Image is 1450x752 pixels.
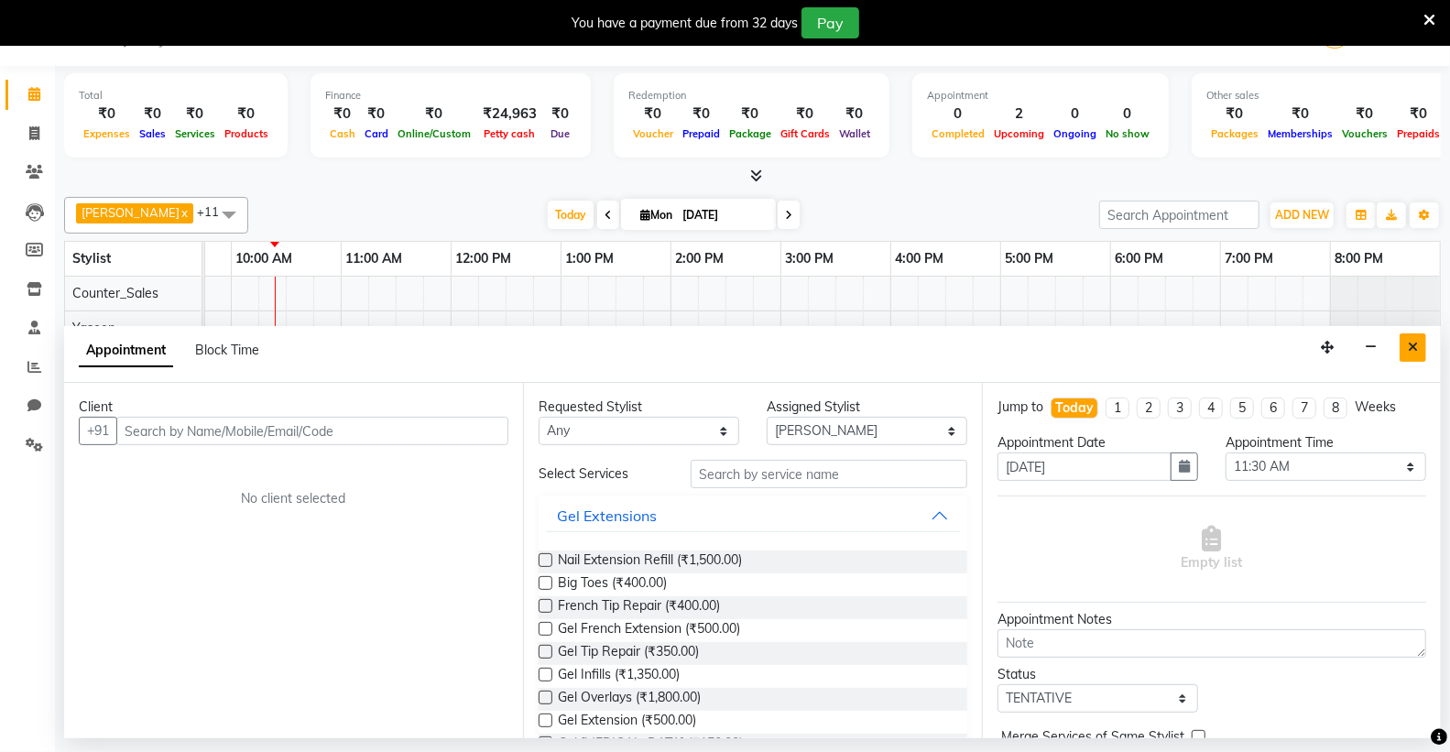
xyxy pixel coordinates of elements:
[170,127,220,140] span: Services
[927,104,989,125] div: 0
[1168,398,1192,419] li: 3
[691,460,967,488] input: Search by service name
[1101,104,1154,125] div: 0
[79,417,117,445] button: +91
[671,245,729,272] a: 2:00 PM
[628,88,875,104] div: Redemption
[1324,398,1347,419] li: 8
[776,104,834,125] div: ₹0
[998,398,1043,417] div: Jump to
[1221,245,1279,272] a: 7:00 PM
[393,104,475,125] div: ₹0
[767,398,967,417] div: Assigned Stylist
[678,104,725,125] div: ₹0
[1337,127,1392,140] span: Vouchers
[360,104,393,125] div: ₹0
[539,398,739,417] div: Requested Stylist
[834,127,875,140] span: Wallet
[989,104,1049,125] div: 2
[998,433,1198,452] div: Appointment Date
[72,320,115,336] span: Yaseen
[776,127,834,140] span: Gift Cards
[1001,727,1184,750] span: Merge Services of Same Stylist
[123,489,464,508] div: No client selected
[1292,398,1316,419] li: 7
[927,127,989,140] span: Completed
[79,127,135,140] span: Expenses
[1331,245,1389,272] a: 8:00 PM
[220,127,273,140] span: Products
[1263,104,1337,125] div: ₹0
[557,505,657,527] div: Gel Extensions
[725,104,776,125] div: ₹0
[558,573,667,596] span: Big Toes (₹400.00)
[558,596,720,619] span: French Tip Repair (₹400.00)
[220,104,273,125] div: ₹0
[558,619,740,642] span: Gel French Extension (₹500.00)
[480,127,540,140] span: Petty cash
[1206,104,1263,125] div: ₹0
[360,127,393,140] span: Card
[475,104,544,125] div: ₹24,963
[1137,398,1161,419] li: 2
[558,688,701,711] span: Gel Overlays (₹1,800.00)
[558,550,742,573] span: Nail Extension Refill (₹1,500.00)
[546,499,960,532] button: Gel Extensions
[1049,104,1101,125] div: 0
[116,417,508,445] input: Search by Name/Mobile/Email/Code
[558,665,680,688] span: Gel Infills (₹1,350.00)
[1392,127,1445,140] span: Prepaids
[989,127,1049,140] span: Upcoming
[1275,208,1329,222] span: ADD NEW
[628,127,678,140] span: Voucher
[781,245,839,272] a: 3:00 PM
[1182,526,1243,572] span: Empty list
[1001,245,1059,272] a: 5:00 PM
[1392,104,1445,125] div: ₹0
[561,245,619,272] a: 1:00 PM
[548,201,594,229] span: Today
[677,202,769,229] input: 2025-09-01
[135,104,170,125] div: ₹0
[1400,333,1426,362] button: Close
[998,665,1198,684] div: Status
[72,285,158,301] span: Counter_Sales
[393,127,475,140] span: Online/Custom
[546,127,574,140] span: Due
[1199,398,1223,419] li: 4
[525,464,677,484] div: Select Services
[1106,398,1129,419] li: 1
[1226,433,1426,452] div: Appointment Time
[325,88,576,104] div: Finance
[572,14,798,33] div: You have a payment due from 32 days
[1111,245,1169,272] a: 6:00 PM
[558,711,696,734] span: Gel Extension (₹500.00)
[82,205,180,220] span: [PERSON_NAME]
[544,104,576,125] div: ₹0
[325,104,360,125] div: ₹0
[998,452,1172,481] input: yyyy-mm-dd
[197,204,233,219] span: +11
[1049,127,1101,140] span: Ongoing
[891,245,949,272] a: 4:00 PM
[927,88,1154,104] div: Appointment
[998,610,1426,629] div: Appointment Notes
[834,104,875,125] div: ₹0
[170,104,220,125] div: ₹0
[1337,104,1392,125] div: ₹0
[801,7,859,38] button: Pay
[678,127,725,140] span: Prepaid
[325,127,360,140] span: Cash
[72,250,111,267] span: Stylist
[628,104,678,125] div: ₹0
[180,205,188,220] a: x
[725,127,776,140] span: Package
[79,398,508,417] div: Client
[558,642,699,665] span: Gel Tip Repair (₹350.00)
[232,245,298,272] a: 10:00 AM
[636,208,677,222] span: Mon
[79,104,135,125] div: ₹0
[195,342,259,358] span: Block Time
[1263,127,1337,140] span: Memberships
[342,245,408,272] a: 11:00 AM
